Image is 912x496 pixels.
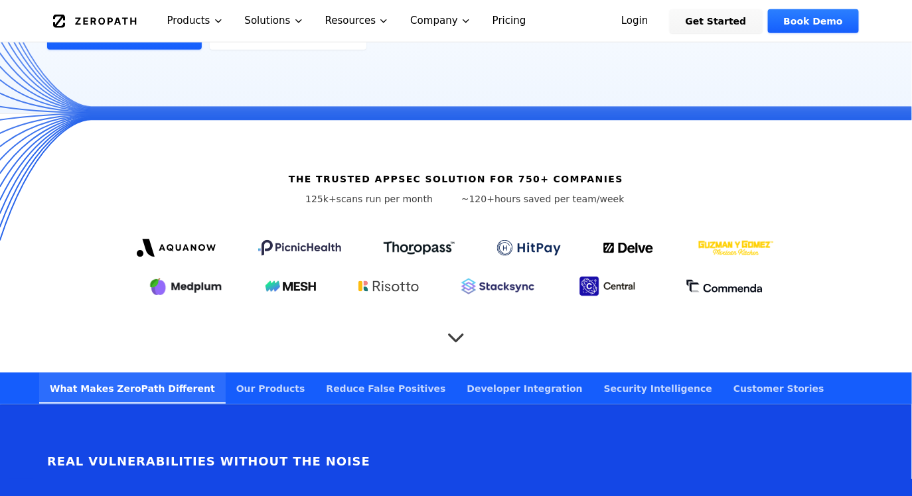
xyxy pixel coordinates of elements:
[577,275,643,298] img: Central
[289,172,623,186] h6: The trusted AppSec solution for 750+ companies
[47,452,370,471] h6: Real Vulnerabilities Without the Noise
[457,373,593,404] a: Developer Integration
[287,192,451,206] p: scans run per month
[266,281,316,292] img: Mesh
[768,9,859,33] a: Book Demo
[226,373,316,404] a: Our Products
[384,241,455,255] img: Thoropass
[593,373,723,404] a: Security Intelligence
[723,373,835,404] a: Customer Stories
[443,318,469,345] button: Scroll to next section
[39,373,226,404] a: What Makes ZeroPath Different
[461,194,494,204] span: ~120+
[670,9,763,33] a: Get Started
[461,192,625,206] p: hours saved per team/week
[605,9,664,33] a: Login
[461,279,534,294] img: Stacksync
[305,194,337,204] span: 125k+
[149,276,223,297] img: Medplum
[697,232,775,264] img: GYG
[316,373,457,404] a: Reduce False Positives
